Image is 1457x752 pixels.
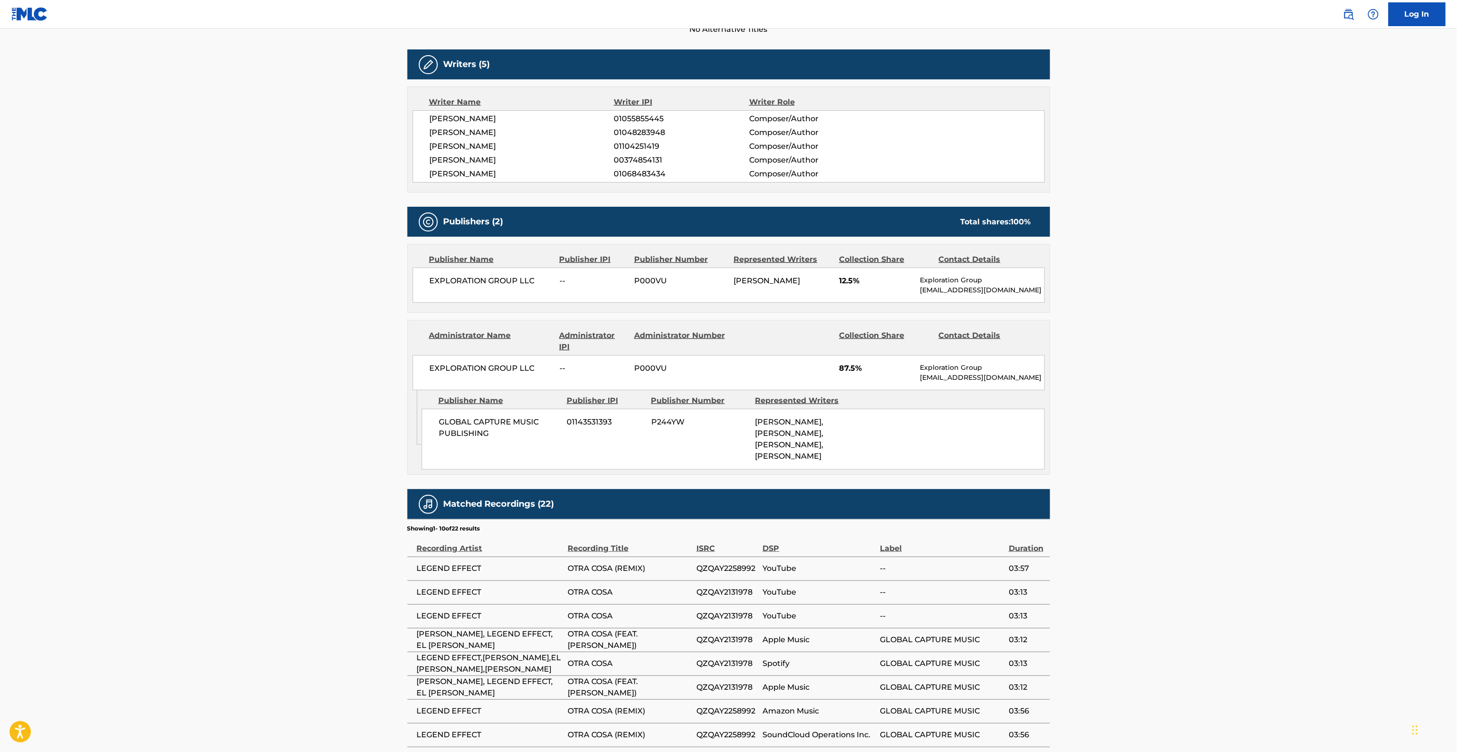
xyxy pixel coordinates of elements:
[880,610,1004,622] span: --
[1368,9,1379,20] img: help
[417,563,563,574] span: LEGEND EFFECT
[749,113,872,125] span: Composer/Author
[733,254,832,265] div: Represented Writers
[1009,729,1045,741] span: 03:56
[567,416,644,428] span: 01143531393
[696,610,758,622] span: QZQAY2131978
[568,705,692,717] span: OTRA COSA (REMIX)
[429,96,614,108] div: Writer Name
[430,275,553,287] span: EXPLORATION GROUP LLC
[568,610,692,622] span: OTRA COSA
[920,363,1044,373] p: Exploration Group
[763,533,876,554] div: DSP
[614,154,749,166] span: 00374854131
[1009,563,1045,574] span: 03:57
[430,363,553,374] span: EXPLORATION GROUP LLC
[961,216,1031,228] div: Total shares:
[763,658,876,669] span: Spotify
[444,216,503,227] h5: Publishers (2)
[839,254,931,265] div: Collection Share
[614,141,749,152] span: 01104251419
[634,330,726,353] div: Administrator Number
[696,634,758,646] span: QZQAY2131978
[568,563,692,574] span: OTRA COSA (REMIX)
[880,533,1004,554] div: Label
[430,127,614,138] span: [PERSON_NAME]
[939,254,1031,265] div: Contact Details
[430,113,614,125] span: [PERSON_NAME]
[763,587,876,598] span: YouTube
[444,499,554,510] h5: Matched Recordings (22)
[763,682,876,693] span: Apple Music
[880,682,1004,693] span: GLOBAL CAPTURE MUSIC
[749,127,872,138] span: Composer/Author
[920,275,1044,285] p: Exploration Group
[749,141,872,152] span: Composer/Author
[568,729,692,741] span: OTRA COSA (REMIX)
[733,276,800,285] span: [PERSON_NAME]
[417,652,563,675] span: LEGEND EFFECT,[PERSON_NAME],EL [PERSON_NAME],[PERSON_NAME]
[1009,587,1045,598] span: 03:13
[430,154,614,166] span: [PERSON_NAME]
[880,729,1004,741] span: GLOBAL CAPTURE MUSIC
[749,96,872,108] div: Writer Role
[763,634,876,646] span: Apple Music
[755,417,824,461] span: [PERSON_NAME], [PERSON_NAME], [PERSON_NAME], [PERSON_NAME]
[696,563,758,574] span: QZQAY2258992
[438,395,560,406] div: Publisher Name
[407,24,1050,35] span: No Alternative Titles
[568,628,692,651] span: OTRA COSA (FEAT. [PERSON_NAME])
[755,395,852,406] div: Represented Writers
[444,59,490,70] h5: Writers (5)
[1009,634,1045,646] span: 03:12
[839,275,913,287] span: 12.5%
[560,330,627,353] div: Administrator IPI
[839,363,913,374] span: 87.5%
[696,682,758,693] span: QZQAY2131978
[880,563,1004,574] span: --
[634,275,726,287] span: P000VU
[1009,705,1045,717] span: 03:56
[430,168,614,180] span: [PERSON_NAME]
[560,254,627,265] div: Publisher IPI
[1389,2,1446,26] a: Log In
[696,533,758,554] div: ISRC
[423,59,434,70] img: Writers
[417,587,563,598] span: LEGEND EFFECT
[417,533,563,554] div: Recording Artist
[568,676,692,699] span: OTRA COSA (FEAT. [PERSON_NAME])
[430,141,614,152] span: [PERSON_NAME]
[417,676,563,699] span: [PERSON_NAME], LEGEND EFFECT, EL [PERSON_NAME]
[920,285,1044,295] p: [EMAIL_ADDRESS][DOMAIN_NAME]
[1343,9,1354,20] img: search
[1409,706,1457,752] iframe: Chat Widget
[567,395,644,406] div: Publisher IPI
[560,363,627,374] span: --
[1009,610,1045,622] span: 03:13
[429,330,552,353] div: Administrator Name
[634,363,726,374] span: P000VU
[880,658,1004,669] span: GLOBAL CAPTURE MUSIC
[880,634,1004,646] span: GLOBAL CAPTURE MUSIC
[417,729,563,741] span: LEGEND EFFECT
[749,168,872,180] span: Composer/Author
[11,7,48,21] img: MLC Logo
[439,416,560,439] span: GLOBAL CAPTURE MUSIC PUBLISHING
[651,416,748,428] span: P244YW
[417,705,563,717] span: LEGEND EFFECT
[939,330,1031,353] div: Contact Details
[880,705,1004,717] span: GLOBAL CAPTURE MUSIC
[614,168,749,180] span: 01068483434
[417,628,563,651] span: [PERSON_NAME], LEGEND EFFECT, EL [PERSON_NAME]
[696,705,758,717] span: QZQAY2258992
[560,275,627,287] span: --
[568,587,692,598] span: OTRA COSA
[763,610,876,622] span: YouTube
[1364,5,1383,24] div: Help
[614,113,749,125] span: 01055855445
[423,499,434,510] img: Matched Recordings
[696,729,758,741] span: QZQAY2258992
[417,610,563,622] span: LEGEND EFFECT
[920,373,1044,383] p: [EMAIL_ADDRESS][DOMAIN_NAME]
